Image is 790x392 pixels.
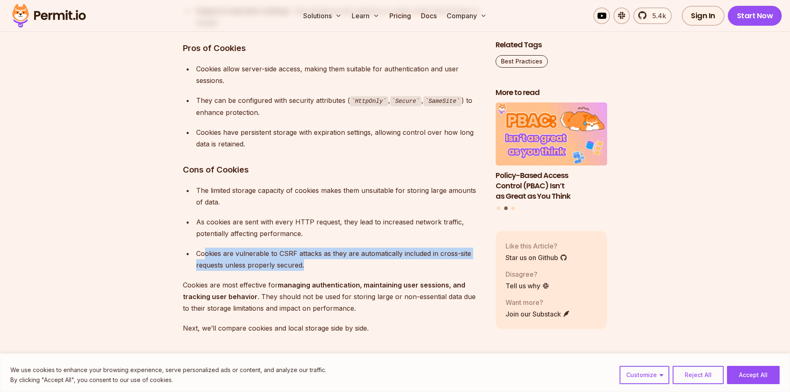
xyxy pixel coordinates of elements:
[196,127,482,150] div: Cookies have persistent storage with expiration settings, allowing control over how long data is ...
[496,103,608,166] img: Policy-Based Access Control (PBAC) Isn’t as Great as You Think
[727,366,780,384] button: Accept All
[386,7,414,24] a: Pricing
[183,319,482,365] h2: Cookies vs. Local Storage: Side-by-Side Comparison
[10,365,326,375] p: We use cookies to enhance your browsing experience, serve personalized ads or content, and analyz...
[496,170,608,201] h3: Policy-Based Access Control (PBAC) Isn’t as Great as You Think
[496,40,608,50] h2: Related Tags
[496,55,548,68] a: Best Practices
[506,241,567,251] p: Like this Article?
[183,281,465,301] strong: managing authentication, maintaining user sessions, and tracking user behavior
[496,88,608,98] h2: More to read
[390,96,421,106] code: Secure
[497,207,500,210] button: Go to slide 1
[673,366,724,384] button: Reject All
[728,6,782,26] a: Start Now
[183,322,482,334] p: Next, we’ll compare cookies and local storage side by side.
[300,7,345,24] button: Solutions
[496,103,608,212] div: Posts
[10,375,326,385] p: By clicking "Accept All", you consent to our use of cookies.
[496,103,608,202] a: Policy-Based Access Control (PBAC) Isn’t as Great as You ThinkPolicy-Based Access Control (PBAC) ...
[423,96,462,106] code: SameSite
[196,216,482,239] div: As cookies are sent with every HTTP request, they lead to increased network traffic, potentially ...
[183,41,482,55] h3: Pros of Cookies
[506,269,549,279] p: Disagree?
[496,103,608,202] li: 2 of 3
[633,7,672,24] a: 5.4k
[196,95,482,118] div: They can be configured with security attributes ( , , ) to enhance protection.
[196,185,482,208] div: The limited storage capacity of cookies makes them unsuitable for storing large amounts of data.
[418,7,440,24] a: Docs
[506,281,549,291] a: Tell us why
[506,309,570,319] a: Join our Substack
[183,163,482,176] h3: Cons of Cookies
[443,7,490,24] button: Company
[506,253,567,263] a: Star us on Github
[350,96,388,106] code: HttpOnly
[183,279,482,314] p: Cookies are most effective for . They should not be used for storing large or non-essential data ...
[620,366,669,384] button: Customize
[647,11,666,21] span: 5.4k
[682,6,724,26] a: Sign In
[511,207,515,210] button: Go to slide 3
[504,207,508,210] button: Go to slide 2
[196,248,482,271] div: Cookies are vulnerable to CSRF attacks as they are automatically included in cross-site requests ...
[506,297,570,307] p: Want more?
[348,7,383,24] button: Learn
[8,2,90,30] img: Permit logo
[196,63,482,86] div: Cookies allow server-side access, making them suitable for authentication and user sessions.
